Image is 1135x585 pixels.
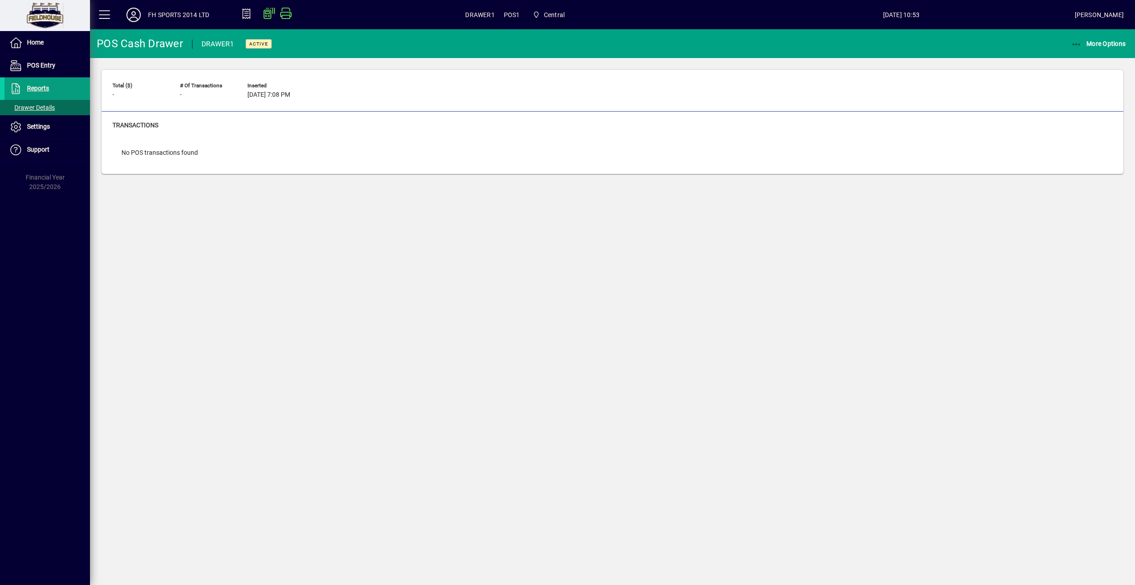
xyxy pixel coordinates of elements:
div: DRAWER1 [202,37,234,51]
span: # of Transactions [180,83,234,89]
span: - [180,91,182,99]
span: Central [544,8,565,22]
a: Support [4,139,90,161]
span: Inserted [247,83,301,89]
span: POS Entry [27,62,55,69]
span: Home [27,39,44,46]
span: POS1 [504,8,520,22]
span: More Options [1071,40,1126,47]
a: POS Entry [4,54,90,77]
div: FH SPORTS 2014 LTD [148,8,209,22]
span: Settings [27,123,50,130]
span: [DATE] 10:53 [728,8,1075,22]
div: No POS transactions found [112,139,207,166]
button: Profile [119,7,148,23]
span: Active [249,41,268,47]
a: Settings [4,116,90,138]
span: Transactions [112,121,158,129]
button: More Options [1069,36,1128,52]
a: Drawer Details [4,100,90,115]
div: POS Cash Drawer [97,36,183,51]
span: Total ($) [112,83,166,89]
span: Reports [27,85,49,92]
span: [DATE] 7:08 PM [247,91,290,99]
span: Drawer Details [9,104,55,111]
div: [PERSON_NAME] [1075,8,1124,22]
span: - [112,91,114,99]
span: DRAWER1 [465,8,494,22]
span: Central [529,7,568,23]
a: Home [4,31,90,54]
span: Support [27,146,49,153]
